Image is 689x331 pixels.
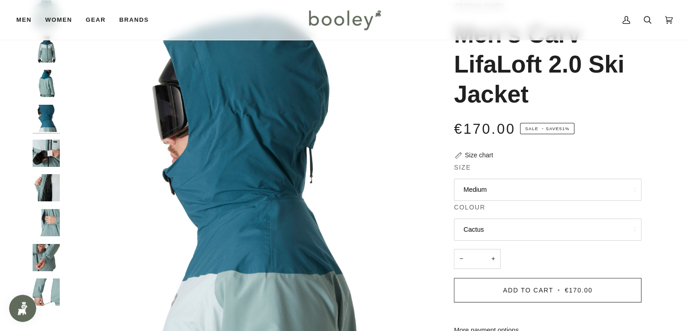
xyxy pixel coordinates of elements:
[33,70,60,97] img: Helly Hansen Men's Carv LifaLoft 2.0 Ski Jacket - Booley Galway
[33,35,60,63] img: Helly Hansen Men's Carv LifaLoft 2.0 Ski Jacket - Booley Galway
[525,126,538,131] span: Sale
[45,15,72,24] span: Women
[540,126,546,131] em: •
[486,249,501,269] button: +
[454,249,501,269] input: Quantity
[33,105,60,132] img: Helly Hansen Men's Carv LifaLoft 2.0 Ski Jacket - Booley Galway
[454,163,471,172] span: Size
[33,244,60,271] img: Helly Hansen Men's Carv LifaLoft 2.0 Ski Jacket - Booley Galway
[33,209,60,236] img: Helly Hansen Men's Carv LifaLoft 2.0 Ski Jacket - Booley Galway
[33,140,60,167] img: Helly Hansen Men's Carv LifaLoft 2.0 Ski Jacket - Booley Galway
[86,15,106,24] span: Gear
[454,179,641,201] button: Medium
[454,203,485,212] span: Colour
[556,287,562,294] span: •
[520,123,574,135] span: Save
[454,219,641,241] button: Cactus
[9,295,36,322] iframe: Button to open loyalty program pop-up
[305,7,384,33] img: Booley
[119,15,149,24] span: Brands
[454,249,468,269] button: −
[503,287,553,294] span: Add to Cart
[33,278,60,306] img: Helly Hansen Men's Carv LifaLoft 2.0 Ski Jacket - Booley Galway
[454,278,641,302] button: Add to Cart • €170.00
[565,287,593,294] span: €170.00
[559,126,569,131] span: 51%
[454,121,516,137] span: €170.00
[16,15,32,24] span: Men
[33,174,60,201] img: Helly Hansen Men's Carv LifaLoft 2.0 Ski Jacket - Booley Galway
[465,151,493,160] div: Size chart
[454,19,635,109] h1: Men's Carv LifaLoft 2.0 Ski Jacket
